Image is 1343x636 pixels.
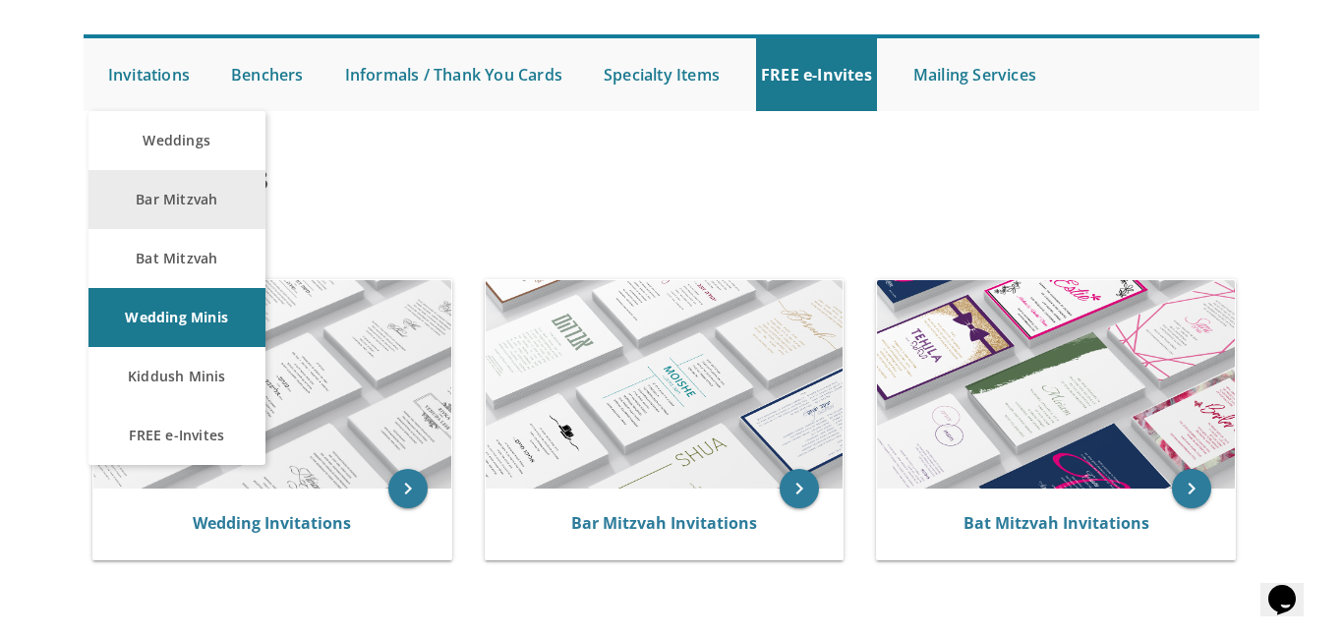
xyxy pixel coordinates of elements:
a: Benchers [226,38,309,111]
a: keyboard_arrow_right [388,469,428,508]
a: Bat Mitzvah [88,229,265,288]
iframe: chat widget [1260,557,1323,616]
a: Bar Mitzvah Invitations [571,512,757,534]
a: FREE e-Invites [88,406,265,465]
a: Specialty Items [599,38,725,111]
a: Wedding Invitations [193,512,351,534]
a: Informals / Thank You Cards [340,38,567,111]
div: : [84,238,671,258]
a: FREE e-Invites [756,38,877,111]
a: Weddings [88,111,265,170]
a: Invitations [103,38,195,111]
a: Bat Mitzvah Invitations [963,512,1149,534]
h1: Invitations [88,155,857,213]
img: Wedding Invitations [93,280,451,489]
a: Mailing Services [908,38,1041,111]
a: Kiddush Minis [88,347,265,406]
a: keyboard_arrow_right [1172,469,1211,508]
img: Bar Mitzvah Invitations [486,280,844,490]
img: Bat Mitzvah Invitations [877,280,1235,490]
a: keyboard_arrow_right [780,469,819,508]
a: Bar Mitzvah [88,170,265,229]
a: Wedding Minis [88,288,265,347]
